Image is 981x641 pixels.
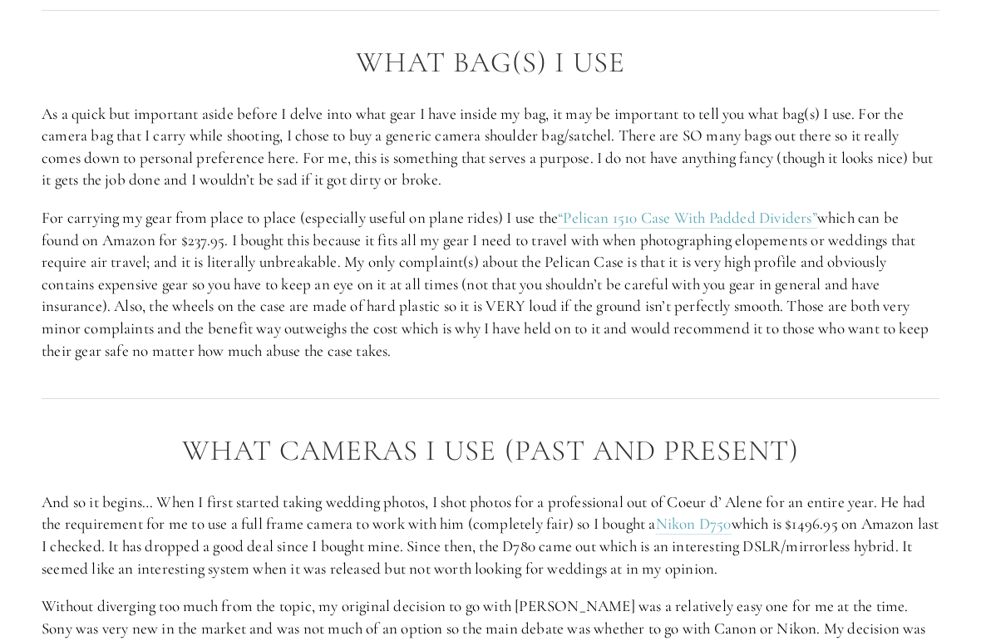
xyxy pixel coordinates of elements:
h2: What Cameras I Use (Past and Present) [42,436,939,468]
a: “Pelican 1510 Case With Padded Dividers” [558,209,817,229]
h2: What Bag(s) I Use [42,47,939,80]
p: And so it begins… When I first started taking wedding photos, I shot photos for a professional ou... [42,492,939,580]
p: For carrying my gear from place to place (especially useful on plane rides) I use the which can b... [42,208,939,362]
a: Nikon D750 [656,515,732,535]
p: As a quick but important aside before I delve into what gear I have inside my bag, it may be impo... [42,104,939,192]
